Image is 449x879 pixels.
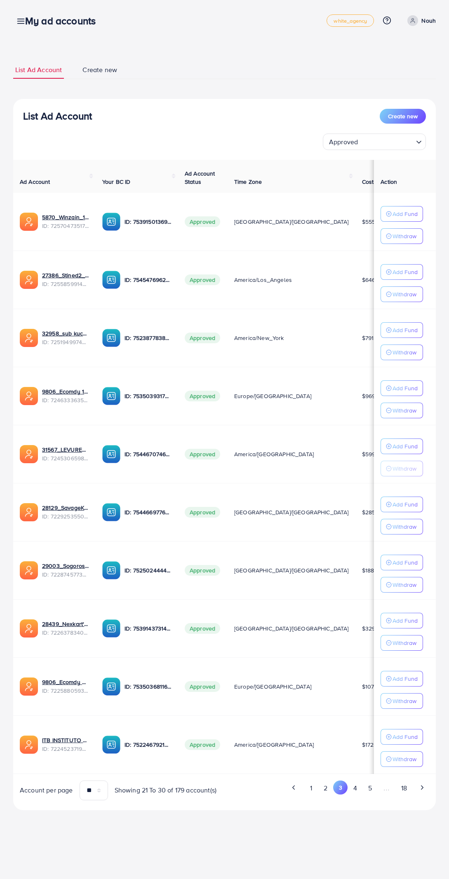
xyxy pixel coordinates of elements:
button: Withdraw [381,345,423,360]
button: Add Fund [381,380,423,396]
span: [GEOGRAPHIC_DATA]/[GEOGRAPHIC_DATA] [234,624,349,633]
span: $5557.45 [362,218,386,226]
span: Create new [388,112,418,120]
div: <span class='underline'>5870_Winzain_1689663023963</span></br>7257047351792238594 [42,213,89,230]
p: Add Fund [393,209,418,219]
span: Approved [185,449,220,459]
p: ID: 7539143731488964625 [125,624,172,633]
span: $969.22 [362,392,383,400]
span: ID: 7228745773758808066 [42,570,89,579]
span: $646.88 [362,276,383,284]
iframe: Chat [414,842,443,873]
button: Go to next page [415,781,429,795]
div: <span class='underline'>28129_SavageKaert_1683191758544</span></br>7229253550679801858 [42,504,89,520]
div: <span class='underline'>ITB INSTITUTO UNIVERSITARIO BOLIVARIANO DE TECNOLOGÍA</span></br>72245237... [42,736,89,753]
img: ic-ads-acc.e4c84228.svg [20,503,38,521]
p: Add Fund [393,558,418,567]
p: Add Fund [393,441,418,451]
div: <span class='underline'>9806_Ecomdy 24/4 Acc 02_1682406444633</span></br>7225880593588912129 [42,678,89,695]
span: ID: 7257047351792238594 [42,222,89,230]
p: Add Fund [393,383,418,393]
span: ID: 7251949974219489281 [42,338,89,346]
button: Add Fund [381,264,423,280]
img: ic-ads-acc.e4c84228.svg [20,561,38,579]
button: Go to page 2 [318,781,333,796]
span: America/[GEOGRAPHIC_DATA] [234,741,314,749]
img: ic-ba-acc.ded83a64.svg [102,213,120,231]
p: ID: 7539150136996806657 [125,217,172,227]
span: white_agency [334,18,367,23]
p: Add Fund [393,674,418,684]
span: Time Zone [234,178,262,186]
p: ID: 7535039317367029776 [125,391,172,401]
a: Nouh [404,15,436,26]
p: ID: 7545476962010497032 [125,275,172,285]
a: 28129_SavageKaert_1683191758544 [42,504,89,512]
a: 9806_Ecomdy 24/4 Acc 02_1682406444633 [42,678,89,686]
div: <span class='underline'>32958_sub kuch vip_1688476190329</span></br>7251949974219489281 [42,329,89,346]
span: Your BC ID [102,178,131,186]
span: America/New_York [234,334,284,342]
span: Approved [185,623,220,634]
a: 9806_Ecomdy 19/6_1687168548503 [42,387,89,396]
span: $599.37 [362,450,383,458]
span: Approved [185,565,220,576]
span: [GEOGRAPHIC_DATA]/[GEOGRAPHIC_DATA] [234,218,349,226]
span: Ad Account Status [185,169,215,186]
h3: My ad accounts [25,15,102,27]
span: Showing 21 To 30 of 179 account(s) [115,785,216,795]
p: Add Fund [393,499,418,509]
a: 29003_Sogoros_1683073532172 [42,562,89,570]
button: Go to page 5 [362,781,377,796]
img: ic-ba-acc.ded83a64.svg [102,619,120,638]
span: List Ad Account [15,65,62,75]
p: Withdraw [393,231,416,241]
img: ic-ba-acc.ded83a64.svg [102,329,120,347]
p: Add Fund [393,616,418,626]
img: ic-ba-acc.ded83a64.svg [102,736,120,754]
button: Go to page 4 [348,781,362,796]
span: Approved [327,136,360,148]
span: $1889.43 [362,566,386,574]
button: Add Fund [381,613,423,628]
p: Nouh [421,16,436,26]
span: [GEOGRAPHIC_DATA]/[GEOGRAPHIC_DATA] [234,508,349,516]
p: ID: 7525024444679618567 [125,565,172,575]
button: Add Fund [381,729,423,745]
img: ic-ba-acc.ded83a64.svg [102,561,120,579]
span: ID: 7224523719681572865 [42,745,89,753]
span: $791.44 [362,334,382,342]
button: Withdraw [381,228,423,244]
img: ic-ba-acc.ded83a64.svg [102,503,120,521]
p: Withdraw [393,289,416,299]
button: Withdraw [381,635,423,651]
p: Withdraw [393,464,416,473]
button: Go to page 3 [333,781,348,795]
span: $1074.58 [362,682,386,691]
button: Create new [380,109,426,124]
img: ic-ba-acc.ded83a64.svg [102,677,120,696]
p: Add Fund [393,325,418,335]
button: Withdraw [381,519,423,534]
div: <span class='underline'>31567_LEVURETT_1686929408341</span></br>7245306598044893186 [42,445,89,462]
a: ITB INSTITUTO UNIVERSITARIO BOLIVARIANO DE TECNOLOGÍA [42,736,89,744]
span: $3290.21 [362,624,386,633]
p: ID: 7522467921499799553 [125,740,172,750]
img: ic-ads-acc.e4c84228.svg [20,677,38,696]
p: Add Fund [393,267,418,277]
span: ID: 7229253550679801858 [42,512,89,520]
p: Withdraw [393,696,416,706]
span: ID: 7255859914541629442 [42,280,89,288]
a: 28439_Nexkart's Account_1682522322692 [42,620,89,628]
div: <span class='underline'>27386_Stined2_1689386536925</span></br>7255859914541629442 [42,271,89,288]
p: ID: 7544670746740654088 [125,449,172,459]
button: Withdraw [381,286,423,302]
img: ic-ads-acc.e4c84228.svg [20,329,38,347]
span: Europe/[GEOGRAPHIC_DATA] [234,682,311,691]
div: Search for option [323,134,426,150]
span: Approved [185,391,220,401]
p: Withdraw [393,522,416,532]
img: ic-ads-acc.e4c84228.svg [20,213,38,231]
p: Add Fund [393,732,418,742]
a: 5870_Winzain_1689663023963 [42,213,89,221]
